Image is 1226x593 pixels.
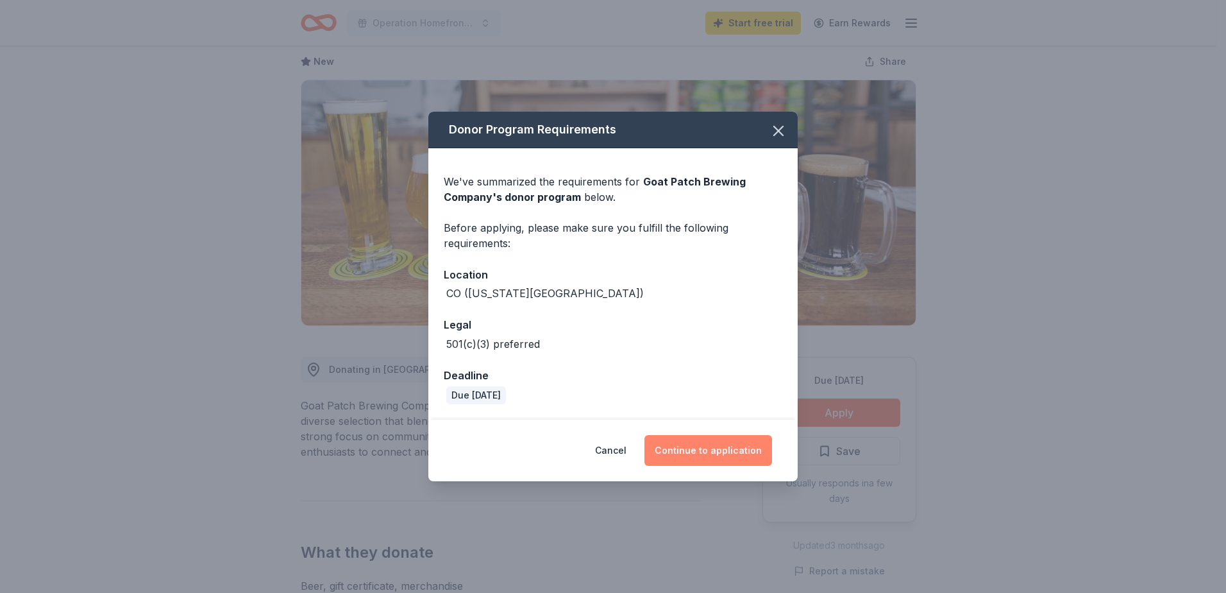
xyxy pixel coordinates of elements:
[595,435,626,466] button: Cancel
[446,386,506,404] div: Due [DATE]
[444,266,782,283] div: Location
[644,435,772,466] button: Continue to application
[446,286,644,301] div: CO ([US_STATE][GEOGRAPHIC_DATA])
[428,112,798,148] div: Donor Program Requirements
[444,367,782,384] div: Deadline
[444,316,782,333] div: Legal
[444,174,782,205] div: We've summarized the requirements for below.
[444,220,782,251] div: Before applying, please make sure you fulfill the following requirements:
[446,336,540,352] div: 501(c)(3) preferred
